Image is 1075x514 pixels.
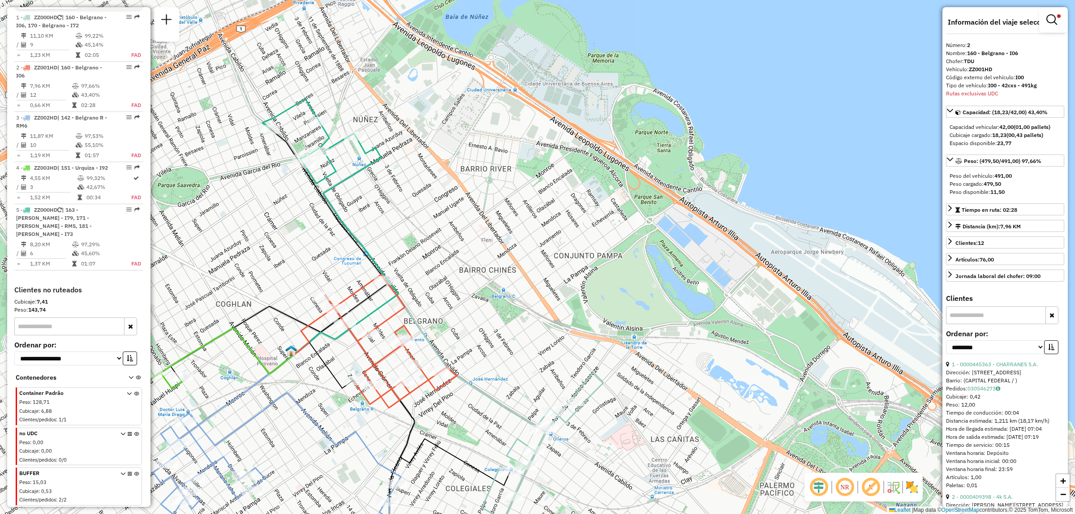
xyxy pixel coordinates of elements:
[33,479,47,485] span: 15,03
[1056,474,1070,488] a: Zoom in
[77,184,84,190] i: % Cubicaje en uso
[1015,74,1024,81] strong: I00
[76,133,82,139] i: % Peso en uso
[21,83,26,89] i: Distancia (km)
[946,236,1064,248] a: Clientes:12
[955,272,1041,280] div: Jornada laboral del chofer: 09:00
[955,223,1021,231] div: Distancia (km):
[30,90,72,99] td: 12
[86,174,131,183] td: 99,32%
[81,81,120,90] td: 97,66%
[946,168,1064,200] div: Peso: (479,50/491,00) 97,66%
[126,14,132,20] em: Opciones
[34,164,57,171] span: ZZ003HD
[946,49,1064,57] div: Nombre:
[969,66,992,73] strong: ZZ001HD
[121,151,142,160] td: FAD
[946,270,1064,282] a: Jornada laboral del chofer: 09:00
[967,385,1000,392] a: 030546273
[126,165,132,170] em: Opciones
[81,101,120,110] td: 02:28
[134,115,140,120] em: Ruta exportada
[84,151,121,160] td: 01:57
[946,203,1064,215] a: Tiempo en ruta: 02:28
[16,64,102,79] span: 2 -
[30,249,72,258] td: 6
[21,242,26,247] i: Distancia (km)
[946,154,1064,167] a: Peso: (479,50/491,00) 97,66%
[16,51,21,60] td: =
[128,432,132,465] i: Opciones
[988,82,1037,89] strong: I00 - 42cxs - 491kg
[1014,124,1050,130] strong: (01,00 pallets)
[946,501,1064,509] div: Dirección: [PERSON_NAME][STREET_ADDRESS]
[16,14,107,29] span: | 160 - Belgrano - I06, 170 - Belgrano - I72
[19,479,30,485] span: Peso
[946,377,1064,385] div: Barrio: (CAPITAL FEDERAL / )
[30,141,75,150] td: 10
[39,488,40,494] span: :
[886,480,900,494] img: Flujo de la calle
[1043,11,1064,29] a: Mostrar filtros
[76,42,82,47] i: % Cubicaje en uso
[889,507,911,513] a: Leaflet
[21,33,26,39] i: Distancia (km)
[946,385,1064,393] div: Pedidos:
[21,251,26,256] i: Clientes
[16,14,107,29] span: 1 -
[84,132,121,141] td: 97,53%
[963,109,1048,116] span: Capacidad: (18,23/42,00) 43,40%
[56,457,57,463] span: :
[21,176,26,181] i: Distancia (km)
[946,465,1064,473] div: Ventana horaria final: 23:59
[128,471,132,505] i: Opciones
[1060,488,1066,500] span: −
[946,409,1064,417] div: Tiempo de conducción: 00:04
[84,40,121,49] td: 45,14%
[16,114,107,129] span: 3 -
[950,123,1061,131] div: Capacidad vehicular:
[72,103,77,108] i: Tiempo en ruta
[81,90,120,99] td: 43,40%
[946,368,1064,377] div: Dirección: [STREET_ADDRESS]
[30,259,72,268] td: 1,37 KM
[964,158,1041,164] span: Peso: (479,50/491,00) 97,66%
[41,448,52,454] span: 0,00
[72,261,77,266] i: Tiempo en ruta
[1056,488,1070,501] a: Zoom out
[72,251,79,256] i: % Cubicaje en uso
[19,469,116,477] span: BUFFER
[158,11,176,31] a: Nueva sesión y búsqueda
[84,141,121,150] td: 55,10%
[962,206,1017,213] span: Tiempo en ruta: 02:28
[946,41,1064,49] div: Número:
[30,81,72,90] td: 7,96 KM
[134,64,140,70] em: Ruta exportada
[120,259,142,268] td: FAD
[134,207,140,212] em: Ruta exportada
[946,425,1064,433] div: Hora de llegada estimada: [DATE] 07:04
[76,33,82,39] i: % Peso en uso
[946,481,1064,489] div: Paletas: 0,01
[16,206,92,237] span: | 163 - [PERSON_NAME] - I79, 171 - [PERSON_NAME] - RM5, 181 - [PERSON_NAME] - I73
[30,40,75,49] td: 9
[946,81,1064,90] div: Tipo de vehículo:
[120,101,142,110] td: FAD
[1044,340,1058,354] button: Orden creciente
[946,449,1064,457] div: Ventana horaria: Depósito
[84,31,121,40] td: 99,22%
[76,52,80,58] i: Tiempo en ruta
[19,488,39,494] span: Cubicaje
[37,298,48,305] strong: 7,41
[16,259,21,268] td: =
[1006,132,1043,138] strong: (00,43 pallets)
[946,457,1064,465] div: Ventana horaria inicial: 00:00
[131,193,142,202] td: FAD
[16,40,21,49] td: /
[56,416,57,423] span: :
[16,151,21,160] td: =
[30,51,75,60] td: 1,23 KM
[133,176,139,181] i: Optimizado
[946,401,975,408] span: Peso: 12,00
[59,497,67,503] span: 2/2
